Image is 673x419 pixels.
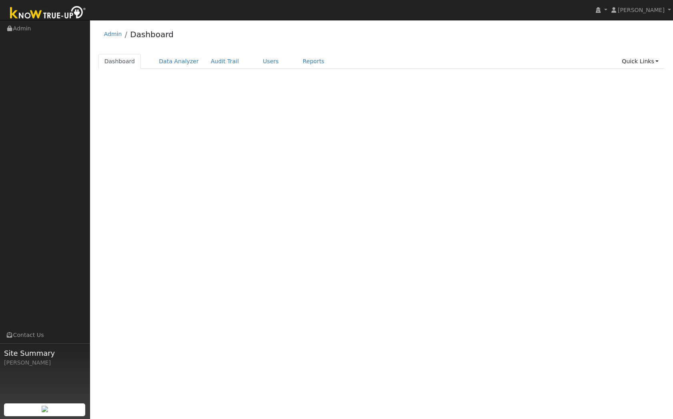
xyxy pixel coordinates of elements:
a: Users [257,54,285,69]
img: retrieve [42,406,48,412]
div: [PERSON_NAME] [4,359,86,367]
a: Reports [297,54,330,69]
a: Audit Trail [205,54,245,69]
span: [PERSON_NAME] [618,7,665,13]
span: Site Summary [4,348,86,359]
a: Dashboard [130,30,174,39]
a: Admin [104,31,122,37]
a: Dashboard [98,54,141,69]
a: Quick Links [616,54,665,69]
img: Know True-Up [6,4,90,22]
a: Data Analyzer [153,54,205,69]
